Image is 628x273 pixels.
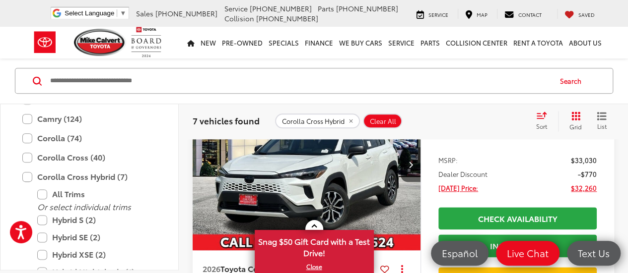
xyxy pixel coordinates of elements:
span: Parts [318,3,334,13]
a: Rent a Toyota [510,27,566,58]
span: [PHONE_NUMBER] [250,3,312,13]
span: Map [477,11,488,18]
span: Snag $50 Gift Card with a Test Drive! [256,231,373,261]
label: All Trims [37,186,156,203]
span: 7 vehicles found [193,115,260,127]
img: Toyota [26,26,64,58]
label: Hybrid XSE (2) [37,246,156,264]
span: Text Us [573,247,615,259]
a: Instant Deal [438,234,597,257]
div: 2026 Toyota Corolla Cross Hybrid Hybrid S 0 [192,79,421,250]
a: Service [409,9,456,19]
span: $33,030 [571,155,597,165]
label: Camry (124) [22,110,156,128]
label: Hybrid SE (2) [37,229,156,246]
a: Text Us [567,241,621,266]
span: Dealer Discount [438,169,488,179]
span: Saved [578,11,595,18]
span: Live Chat [502,247,554,259]
a: Español [431,241,488,266]
span: MSRP: [438,155,458,165]
img: 2026 Toyota Corolla Cross Hybrid Hybrid S [192,79,421,251]
button: Next image [401,147,420,182]
img: Mike Calvert Toyota [74,29,127,56]
span: ▼ [120,9,126,17]
a: Collision Center [443,27,510,58]
span: Sales [136,8,153,18]
label: Corolla Cross (40) [22,149,156,166]
button: Grid View [558,111,589,131]
span: Select Language [65,9,114,17]
span: [DATE] Price: [438,183,478,193]
input: Search by Make, Model, or Keyword [49,69,551,93]
a: Select Language​ [65,9,126,17]
button: remove Corolla%20Cross%20Hybrid [275,114,360,129]
a: Contact [497,9,549,19]
a: Map [458,9,495,19]
span: [PHONE_NUMBER] [256,13,318,23]
span: Español [437,247,483,259]
span: Collision [224,13,254,23]
a: Live Chat [496,241,559,266]
span: List [597,122,607,131]
button: List View [589,111,614,131]
button: Clear All [363,114,402,129]
a: About Us [566,27,605,58]
span: Clear All [370,117,396,125]
span: Grid [569,123,582,131]
a: Service [385,27,418,58]
span: Contact [518,11,542,18]
a: New [198,27,219,58]
span: -$770 [578,169,597,179]
span: Corolla Cross Hybrid [282,117,345,125]
a: Finance [302,27,336,58]
a: Home [184,27,198,58]
span: $32,260 [571,183,597,193]
a: My Saved Vehicles [557,9,602,19]
a: Check Availability [438,207,597,229]
span: Service [428,11,448,18]
span: Service [224,3,248,13]
label: Corolla Cross Hybrid (7) [22,168,156,186]
a: 2026 Toyota Corolla Cross Hybrid Hybrid S2026 Toyota Corolla Cross Hybrid Hybrid S2026 Toyota Cor... [192,79,421,250]
a: Parts [418,27,443,58]
button: Search [551,69,596,94]
label: Hybrid S (2) [37,212,156,229]
span: Sort [536,122,547,131]
a: Specials [266,27,302,58]
a: Pre-Owned [219,27,266,58]
a: WE BUY CARS [336,27,385,58]
span: [PHONE_NUMBER] [155,8,217,18]
button: Select sort value [531,111,558,131]
span: [PHONE_NUMBER] [336,3,398,13]
label: Corolla (74) [22,130,156,147]
span: dropdown dots [401,265,403,273]
i: Or select individual trims [37,201,131,213]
